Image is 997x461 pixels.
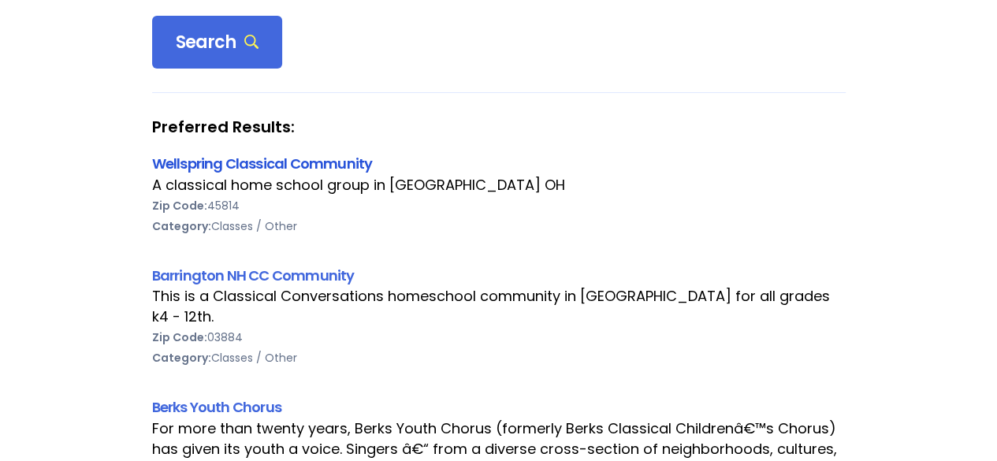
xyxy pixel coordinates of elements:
div: 45814 [152,195,846,216]
div: Barrington NH CC Community [152,265,846,286]
strong: Preferred Results: [152,117,846,137]
b: Zip Code: [152,198,207,214]
div: A classical home school group in [GEOGRAPHIC_DATA] OH [152,175,846,195]
div: 03884 [152,327,846,348]
div: Wellspring Classical Community [152,153,846,174]
div: This is a Classical Conversations homeschool community in [GEOGRAPHIC_DATA] for all grades k4 - 1... [152,286,846,327]
a: Wellspring Classical Community [152,154,373,173]
div: Classes / Other [152,216,846,236]
div: Berks Youth Chorus [152,396,846,418]
a: Berks Youth Chorus [152,397,281,417]
div: Classes / Other [152,348,846,368]
b: Zip Code: [152,329,207,345]
b: Category: [152,350,211,366]
b: Category: [152,218,211,234]
span: Search [176,32,259,54]
div: Search [152,16,283,69]
a: Barrington NH CC Community [152,266,355,285]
